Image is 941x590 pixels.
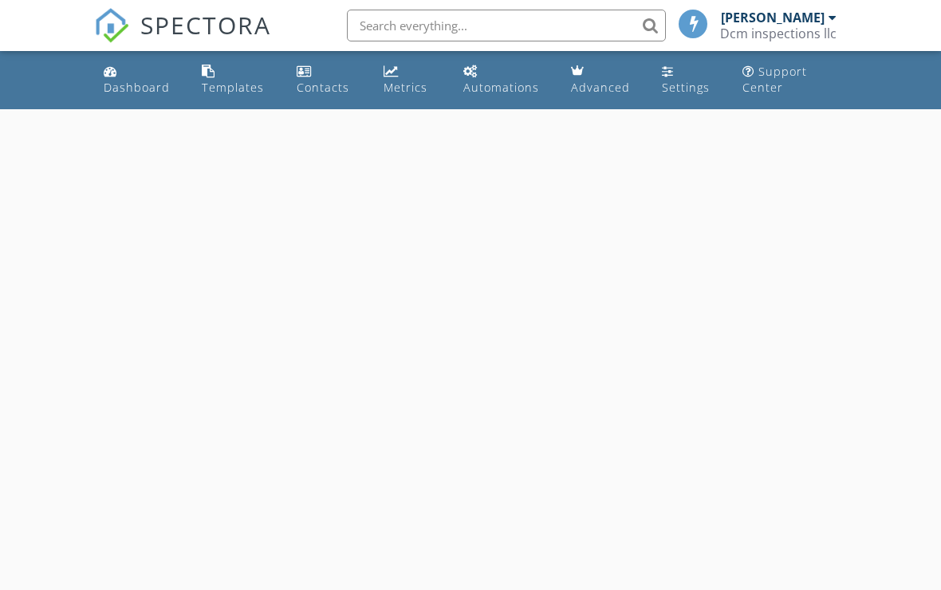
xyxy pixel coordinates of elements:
[94,8,129,43] img: The Best Home Inspection Software - Spectora
[742,64,807,95] div: Support Center
[656,57,723,103] a: Settings
[662,80,710,95] div: Settings
[571,80,630,95] div: Advanced
[290,57,365,103] a: Contacts
[94,22,271,55] a: SPECTORA
[202,80,264,95] div: Templates
[565,57,643,103] a: Advanced
[384,80,427,95] div: Metrics
[347,10,666,41] input: Search everything...
[140,8,271,41] span: SPECTORA
[457,57,551,103] a: Automations (Basic)
[463,80,539,95] div: Automations
[377,57,444,103] a: Metrics
[721,10,825,26] div: [PERSON_NAME]
[720,26,837,41] div: Dcm inspections llc
[736,57,844,103] a: Support Center
[297,80,349,95] div: Contacts
[195,57,278,103] a: Templates
[97,57,183,103] a: Dashboard
[104,80,170,95] div: Dashboard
